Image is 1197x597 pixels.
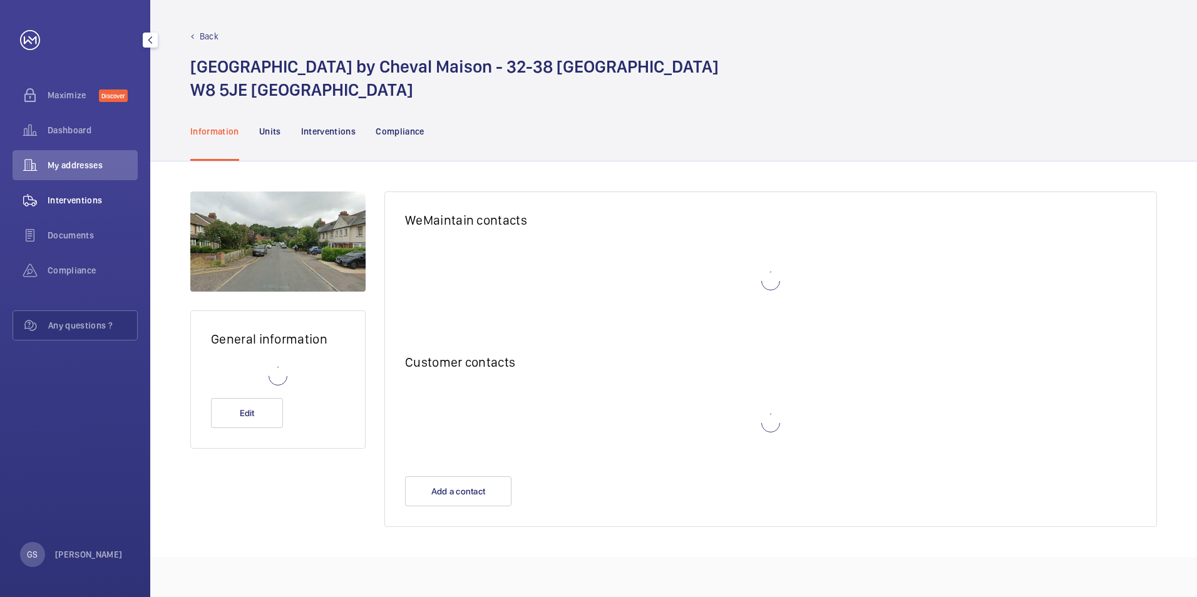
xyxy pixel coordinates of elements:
[211,398,283,428] button: Edit
[99,89,128,102] span: Discover
[200,30,218,43] p: Back
[48,264,138,277] span: Compliance
[190,55,719,101] h1: [GEOGRAPHIC_DATA] by Cheval Maison - 32-38 [GEOGRAPHIC_DATA] W8 5JE [GEOGRAPHIC_DATA]
[55,548,123,561] p: [PERSON_NAME]
[48,229,138,242] span: Documents
[301,125,356,138] p: Interventions
[376,125,424,138] p: Compliance
[211,331,345,347] h2: General information
[190,125,239,138] p: Information
[48,89,99,101] span: Maximize
[259,125,281,138] p: Units
[405,354,1136,370] h2: Customer contacts
[48,124,138,136] span: Dashboard
[48,319,137,332] span: Any questions ?
[405,476,511,506] button: Add a contact
[48,194,138,207] span: Interventions
[48,159,138,171] span: My addresses
[405,212,1136,228] h2: WeMaintain contacts
[27,548,38,561] p: GS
